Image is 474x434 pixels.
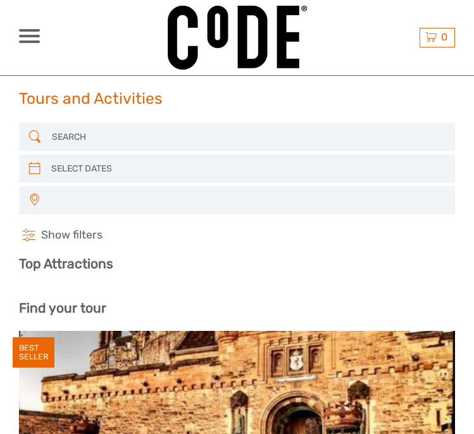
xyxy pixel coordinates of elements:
[168,6,307,70] img: 992-d66cb919-c786-410f-a8a5-821cd0571317_logo_big.jpg
[46,158,427,179] input: SELECT DATES
[19,89,163,108] h1: Tours and Activities
[439,31,449,43] span: 0
[47,127,428,147] input: SEARCH
[19,300,106,316] b: Find your tour
[19,228,455,243] h4: Show filters
[19,256,113,271] b: Top Attractions
[41,228,103,243] span: Show filters
[13,337,54,368] div: BEST SELLER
